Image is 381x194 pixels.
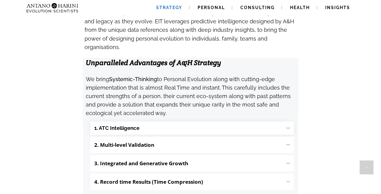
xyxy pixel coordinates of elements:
strong: Unparalleled Advantages of A&H Strategy [86,58,221,67]
span: Health [290,5,310,10]
span: We bring to Personal Evolution along with cutting-edge implementation that is almost Real Time an... [86,76,291,117]
span: Insights [325,5,350,10]
span: Strategy [156,5,182,10]
strong: Systemic-Thinking [109,76,157,82]
b: 2. Multi-level Validation [94,141,154,148]
span: Consulting [240,5,275,10]
span: Personal [198,5,225,10]
b: 3. Integrated and Generative Growth [94,160,188,167]
b: 1. ATC Intelligence [94,125,139,132]
b: 4. Record time Results (Time Compression) [94,178,203,185]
